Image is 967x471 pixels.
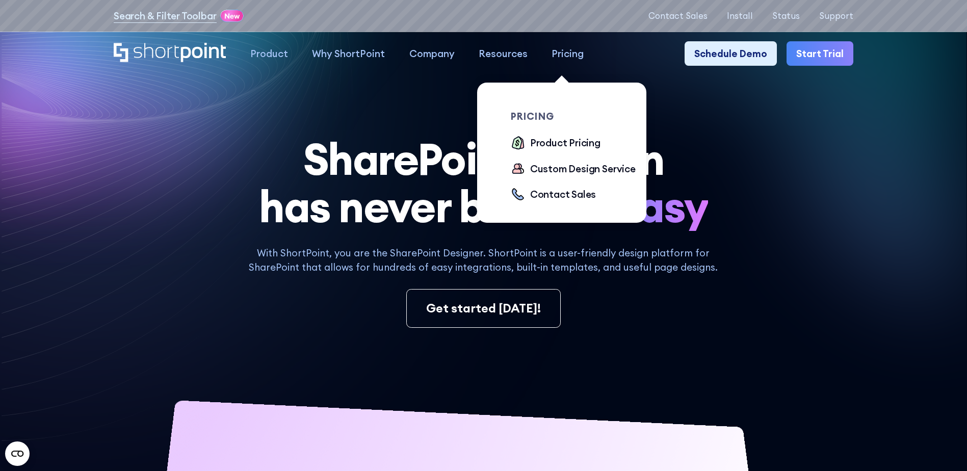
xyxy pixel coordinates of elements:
a: Get started [DATE]! [406,289,561,328]
a: Contact Sales [511,187,596,203]
div: Pricing [552,46,584,61]
iframe: Chat Widget [783,353,967,471]
button: Open CMP widget [5,441,30,466]
div: Product [250,46,288,61]
a: Support [819,11,853,20]
p: With ShortPoint, you are the SharePoint Designer. ShortPoint is a user-friendly design platform f... [239,246,728,275]
a: Custom Design Service [511,162,636,177]
a: Pricing [540,41,596,65]
div: Custom Design Service [530,162,636,176]
a: Product Pricing [511,136,600,151]
div: Get started [DATE]! [426,299,541,318]
div: Why ShortPoint [312,46,385,61]
a: Home [114,43,226,64]
div: pricing [511,112,646,121]
a: Why ShortPoint [300,41,397,65]
div: Product Pricing [530,136,600,150]
span: so easy [559,183,708,231]
a: Company [397,41,466,65]
a: Status [772,11,800,20]
a: Install [727,11,753,20]
div: Company [409,46,455,61]
div: Contact Sales [530,187,596,201]
a: Search & Filter Toolbar [114,9,217,23]
a: Start Trial [787,41,853,65]
div: Resources [479,46,528,61]
a: Contact Sales [648,11,708,20]
a: Product [238,41,300,65]
h1: SharePoint Design has never been [114,136,853,231]
a: Schedule Demo [685,41,777,65]
a: Resources [466,41,539,65]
